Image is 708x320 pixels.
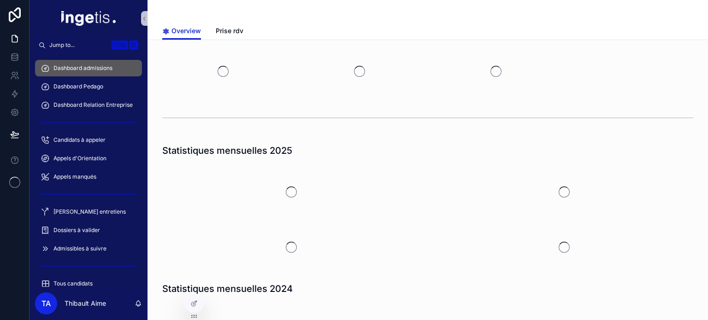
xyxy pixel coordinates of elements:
span: Dashboard Pedago [53,83,103,90]
a: Tous candidats [35,275,142,292]
a: Appels manqués [35,169,142,185]
span: Candidats à appeler [53,136,106,144]
span: Tous candidats [53,280,93,287]
p: Thibault Aime [65,299,106,308]
span: Appels manqués [53,173,96,180]
a: [PERSON_NAME] entretiens [35,204,142,220]
a: Dashboard Relation Entreprise [35,97,142,113]
span: Ctrl [112,41,128,50]
span: TA [41,298,51,309]
span: [PERSON_NAME] entretiens [53,208,126,215]
a: Prise rdv [216,23,243,41]
span: K [130,41,137,49]
a: Dossiers à valider [35,222,142,239]
a: Dashboard admissions [35,60,142,76]
div: scrollable content [29,53,147,287]
span: Dossiers à valider [53,227,100,234]
a: Appels d'Orientation [35,150,142,167]
button: Jump to...CtrlK [35,37,142,53]
a: Admissibles à suivre [35,240,142,257]
span: Appels d'Orientation [53,155,106,162]
a: Overview [162,23,201,40]
span: Overview [171,26,201,35]
span: Admissibles à suivre [53,245,106,252]
span: Jump to... [49,41,108,49]
span: Prise rdv [216,26,243,35]
a: Candidats à appeler [35,132,142,148]
h1: Statistiques mensuelles 2025 [162,144,292,157]
h1: Statistiques mensuelles 2024 [162,282,293,295]
a: Dashboard Pedago [35,78,142,95]
span: Dashboard admissions [53,64,112,72]
span: Dashboard Relation Entreprise [53,101,133,109]
img: App logo [61,11,116,26]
